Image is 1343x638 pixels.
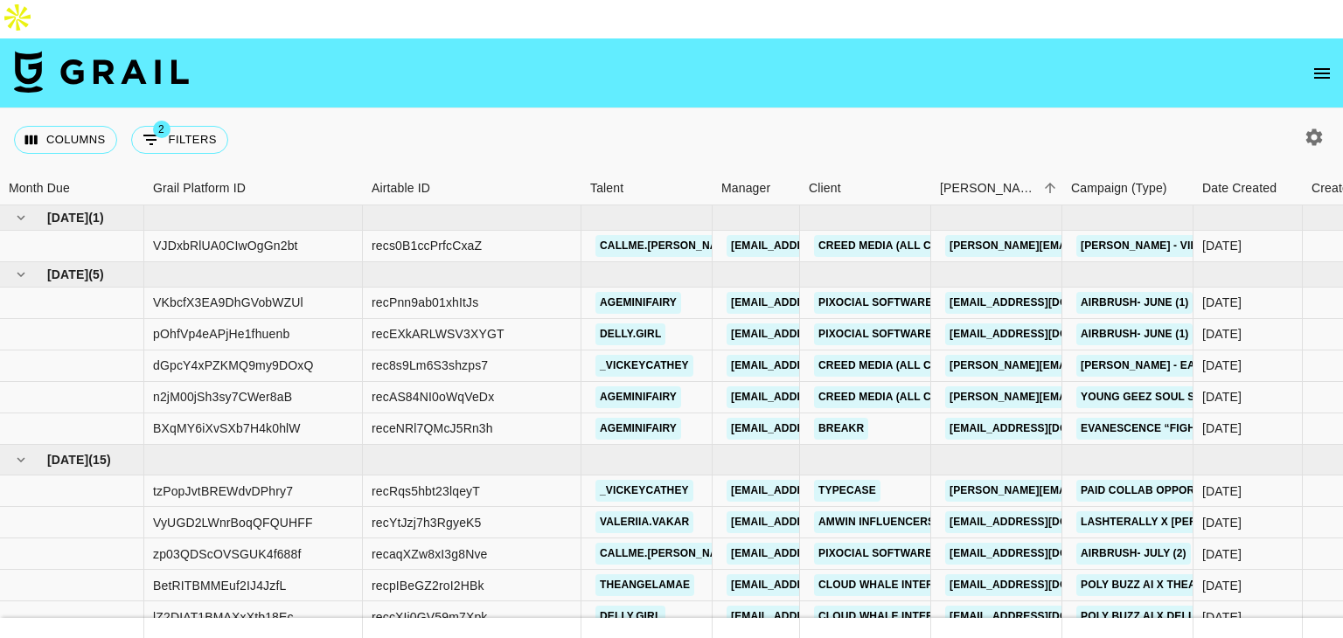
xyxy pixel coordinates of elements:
[727,574,922,596] a: [EMAIL_ADDRESS][DOMAIN_NAME]
[727,480,922,502] a: [EMAIL_ADDRESS][DOMAIN_NAME]
[595,235,741,257] a: callme.[PERSON_NAME]
[945,418,1141,440] a: [EMAIL_ADDRESS][DOMAIN_NAME]
[372,577,484,594] div: recpIBeGZ2roI2HBk
[1076,355,1253,377] a: [PERSON_NAME] - Easy Lover
[144,171,363,205] div: Grail Platform ID
[595,292,681,314] a: ageminifairy
[945,323,1141,345] a: [EMAIL_ADDRESS][DOMAIN_NAME]
[1071,171,1167,205] div: Campaign (Type)
[1076,606,1233,628] a: Poly buzz ai X Delly.girl
[1193,171,1303,205] div: Date Created
[47,451,88,468] span: [DATE]
[727,418,922,440] a: [EMAIL_ADDRESS][DOMAIN_NAME]
[153,237,298,254] div: VJDxbRlUA0CIwOgGn2bt
[1202,482,1242,500] div: 28/07/2025
[1076,292,1193,314] a: Airbrush- June (1)
[372,514,482,531] div: recYtJzj7h3RgyeK5
[1062,171,1193,205] div: Campaign (Type)
[814,235,996,257] a: Creed Media (All Campaigns)
[814,386,996,408] a: Creed Media (All Campaigns)
[47,266,88,283] span: [DATE]
[153,482,293,500] div: tzPopJvtBREWdvDPhry7
[940,171,1038,205] div: [PERSON_NAME]
[372,388,494,406] div: recAS84NI0oWqVeDx
[945,235,1230,257] a: [PERSON_NAME][EMAIL_ADDRESS][DOMAIN_NAME]
[595,355,693,377] a: _vickeycathey
[363,171,581,205] div: Airtable ID
[372,171,430,205] div: Airtable ID
[945,543,1141,565] a: [EMAIL_ADDRESS][DOMAIN_NAME]
[814,511,939,533] a: AMWIN INFLUENCERS
[814,543,983,565] a: Pixocial Software Limited
[1202,608,1242,626] div: 10/07/2025
[88,451,111,468] span: ( 15 )
[1202,388,1242,406] div: 28/06/2025
[1076,235,1260,257] a: [PERSON_NAME] - Video Games
[88,266,104,283] span: ( 5 )
[595,606,665,628] a: delly.girl
[372,294,478,311] div: recPnn9ab01xhItJs
[1202,325,1242,343] div: 19/06/2025
[727,606,922,628] a: [EMAIL_ADDRESS][DOMAIN_NAME]
[814,606,1079,628] a: Cloud Whale Interactive Technology LLC
[153,171,246,205] div: Grail Platform ID
[1202,357,1242,374] div: 25/06/2025
[595,480,693,502] a: _vickeycathey
[153,357,314,374] div: dGpcY4xPZKMQ9my9DOxQ
[9,205,33,230] button: hide children
[372,482,480,500] div: recRqs5hbt23lqeyT
[945,574,1141,596] a: [EMAIL_ADDRESS][DOMAIN_NAME]
[131,126,228,154] button: Show filters
[814,323,983,345] a: Pixocial Software Limited
[727,511,922,533] a: [EMAIL_ADDRESS][DOMAIN_NAME]
[727,386,922,408] a: [EMAIL_ADDRESS][DOMAIN_NAME]
[88,209,104,226] span: ( 1 )
[590,171,623,205] div: Talent
[727,323,922,345] a: [EMAIL_ADDRESS][DOMAIN_NAME]
[153,294,303,311] div: VKbcfX3EA9DhGVobWZUl
[595,543,741,565] a: callme.[PERSON_NAME]
[727,543,922,565] a: [EMAIL_ADDRESS][DOMAIN_NAME]
[1076,323,1193,345] a: Airbrush- June (1)
[1076,543,1191,565] a: Airbrush- July (2)
[153,420,301,437] div: BXqMY6iXvSXb7H4k0hlW
[153,121,170,138] span: 2
[153,325,289,343] div: pOhfVp4eAPjHe1fhuenb
[931,171,1062,205] div: Booker
[1076,480,1305,502] a: Paid Collab Opportunity | Typecase
[1038,176,1062,200] button: Sort
[1202,577,1242,594] div: 10/07/2025
[372,545,488,563] div: recaqXZw8xI3g8Nve
[9,447,33,472] button: hide children
[153,545,302,563] div: zp03QDScOVSGUK4f688f
[372,237,482,254] div: recs0B1ccPrfcCxaZ
[713,171,800,205] div: Manager
[1202,545,1242,563] div: 05/07/2025
[9,262,33,287] button: hide children
[9,171,70,205] div: Month Due
[372,357,488,374] div: rec8s9Lm6S3shzps7
[1305,56,1340,91] button: open drawer
[1076,574,1269,596] a: poly buzz ai X theangelamaee
[945,480,1230,502] a: [PERSON_NAME][EMAIL_ADDRESS][DOMAIN_NAME]
[372,608,488,626] div: reccXIi0GV59m7Xpk
[727,235,922,257] a: [EMAIL_ADDRESS][DOMAIN_NAME]
[945,606,1141,628] a: [EMAIL_ADDRESS][DOMAIN_NAME]
[727,355,922,377] a: [EMAIL_ADDRESS][DOMAIN_NAME]
[809,171,841,205] div: Client
[14,51,189,93] img: Grail Talent
[595,418,681,440] a: ageminifairy
[1202,514,1242,531] div: 10/07/2025
[814,355,996,377] a: Creed Media (All Campaigns)
[153,514,313,531] div: VyUGD2LWnrBoqQFQUHFF
[814,292,983,314] a: Pixocial Software Limited
[1202,171,1277,205] div: Date Created
[1202,294,1242,311] div: 19/06/2025
[814,574,1079,596] a: Cloud Whale Interactive Technology LLC
[581,171,713,205] div: Talent
[1076,418,1277,440] a: Evanescence “Fight Like A Girl"
[945,355,1230,377] a: [PERSON_NAME][EMAIL_ADDRESS][DOMAIN_NAME]
[153,577,286,594] div: BetRITBMMEuf2IJ4JzfL
[372,325,504,343] div: recEXkARLWSV3XYGT
[153,608,294,626] div: lZ2DIAT1BMAXxXtb18Ec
